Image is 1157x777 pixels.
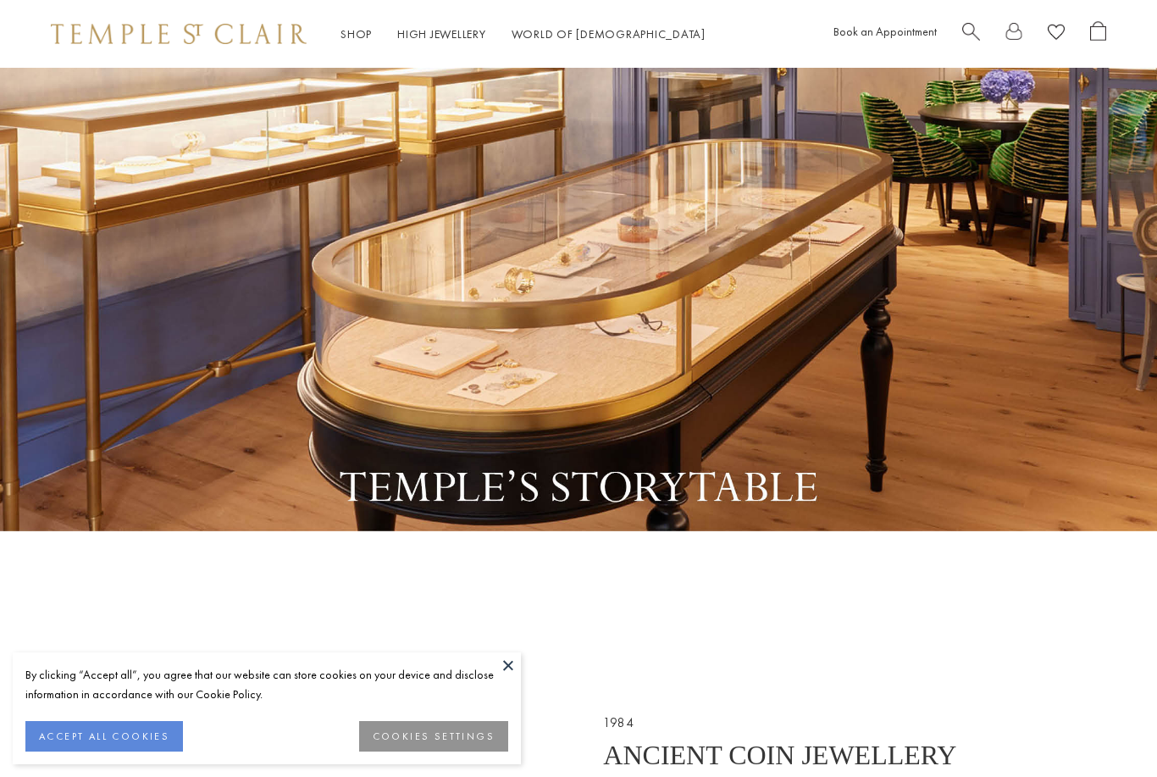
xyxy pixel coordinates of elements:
[1048,21,1065,47] a: View Wishlist
[25,721,183,752] button: ACCEPT ALL COOKIES
[512,26,706,42] a: World of [DEMOGRAPHIC_DATA]World of [DEMOGRAPHIC_DATA]
[340,26,372,42] a: ShopShop
[603,714,1055,740] h3: 1984
[359,721,508,752] button: COOKIES SETTINGS
[51,24,307,44] img: Temple St. Clair
[1072,697,1140,760] iframe: Gorgias live chat messenger
[25,665,508,704] div: By clicking “Accept all”, you agree that our website can store cookies on your device and disclos...
[1090,21,1106,47] a: Open Shopping Bag
[340,24,706,45] nav: Main navigation
[962,21,980,47] a: Search
[397,26,486,42] a: High JewelleryHigh Jewellery
[833,24,937,39] a: Book an Appointment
